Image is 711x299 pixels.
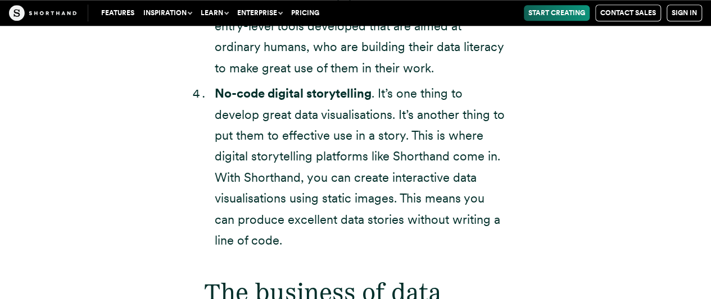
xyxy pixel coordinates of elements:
[524,5,590,21] a: Start Creating
[196,5,233,21] button: Learn
[215,86,372,100] strong: No-code digital storytelling
[97,5,139,21] a: Features
[667,4,702,21] a: Sign in
[595,4,661,21] a: Contact Sales
[9,5,76,21] img: The Craft
[233,5,287,21] button: Enterprise
[139,5,196,21] button: Inspiration
[287,5,324,21] a: Pricing
[215,83,508,251] li: . It’s one thing to develop great data visualisations. It’s another thing to put them to effectiv...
